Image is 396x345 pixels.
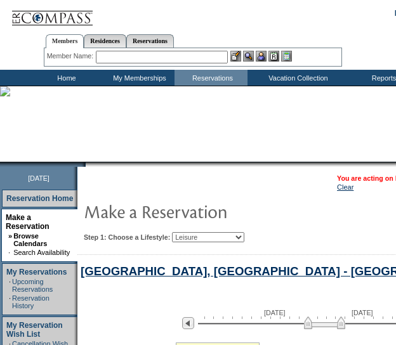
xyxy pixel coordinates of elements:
[6,268,67,277] a: My Reservations
[9,278,11,293] td: ·
[175,70,247,86] td: Reservations
[84,34,126,48] a: Residences
[264,309,286,316] span: [DATE]
[337,183,353,191] a: Clear
[268,51,279,62] img: Reservations
[6,321,63,339] a: My Reservation Wish List
[13,232,47,247] a: Browse Calendars
[126,34,174,48] a: Reservations
[28,174,49,182] span: [DATE]
[256,51,267,62] img: Impersonate
[230,51,241,62] img: b_edit.gif
[6,194,73,203] a: Reservation Home
[8,249,12,256] td: ·
[81,162,86,167] img: promoShadowLeftCorner.gif
[352,309,373,316] span: [DATE]
[12,278,53,293] a: Upcoming Reservations
[84,199,338,224] img: pgTtlMakeReservation.gif
[46,34,84,48] a: Members
[6,213,49,231] a: Make a Reservation
[86,162,87,167] img: blank.gif
[243,51,254,62] img: View
[102,70,175,86] td: My Memberships
[13,249,70,256] a: Search Availability
[29,70,102,86] td: Home
[182,317,194,329] img: Previous
[12,294,49,309] a: Reservation History
[8,232,12,240] b: »
[9,294,11,309] td: ·
[47,51,96,62] div: Member Name:
[84,233,170,241] b: Step 1: Choose a Lifestyle:
[247,70,346,86] td: Vacation Collection
[281,51,292,62] img: b_calculator.gif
